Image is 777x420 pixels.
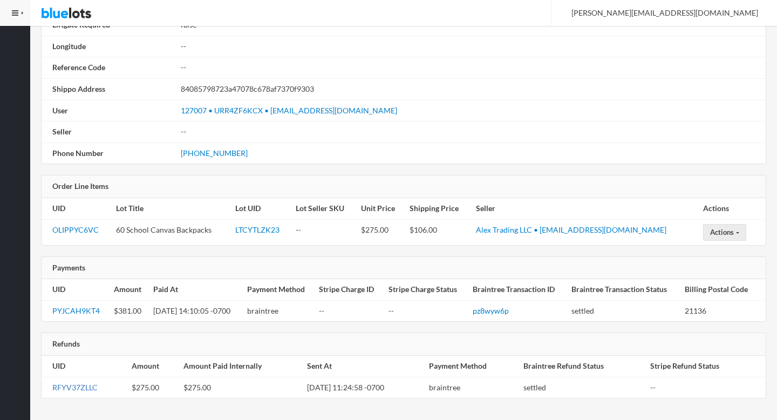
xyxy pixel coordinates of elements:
td: $381.00 [110,300,149,321]
th: Shipping Price [405,198,471,219]
th: UID [42,198,112,219]
a: Alex Trading LLC • [EMAIL_ADDRESS][DOMAIN_NAME] [476,225,666,234]
strong: Reference Code [52,63,105,72]
td: [DATE] 14:10:05 -0700 [149,300,242,321]
th: Braintree Transaction Status [567,279,680,300]
a: RFYV37ZLLC [52,383,98,392]
div: Order Line Items [42,175,766,198]
th: UID [42,279,110,300]
td: $106.00 [405,219,471,245]
th: Unit Price [357,198,405,219]
th: UID [42,356,127,377]
th: Actions [699,198,766,219]
div: Refunds [42,333,766,356]
th: Paid At [149,279,242,300]
td: $275.00 [127,377,179,398]
th: Stripe Charge Status [384,279,468,300]
td: -- [176,121,766,143]
span: [PERSON_NAME][EMAIL_ADDRESS][DOMAIN_NAME] [560,8,758,17]
th: Lot Seller SKU [291,198,357,219]
a: OLIPPYC6VC [52,225,99,234]
td: -- [384,300,468,321]
strong: Shippo Address [52,84,105,93]
a: pz8wyw6p [473,306,509,315]
strong: Seller [52,127,72,136]
td: -- [315,300,384,321]
td: 21136 [680,300,766,321]
td: $275.00 [179,377,303,398]
td: settled [519,377,646,398]
td: -- [176,36,766,57]
th: Billing Postal Code [680,279,766,300]
th: Payment Method [425,356,519,377]
th: Amount [127,356,179,377]
th: Seller [472,198,699,219]
td: braintree [425,377,519,398]
th: Stripe Charge ID [315,279,384,300]
strong: Longitude [52,42,86,51]
a: [PHONE_NUMBER] [181,148,248,158]
td: 84085798723a47078c678af7370f9303 [176,78,766,100]
th: Braintree Refund Status [519,356,646,377]
th: Stripe Refund Status [646,356,766,377]
td: 60 School Canvas Backpacks [112,219,231,245]
th: Lot Title [112,198,231,219]
a: LTCYTLZK23 [235,225,280,234]
td: -- [176,57,766,79]
button: Actions [703,224,746,241]
td: $275.00 [357,219,405,245]
a: 127007 • URR4ZF6KCX • [EMAIL_ADDRESS][DOMAIN_NAME] [181,106,397,115]
div: Payments [42,257,766,280]
td: -- [291,219,357,245]
td: -- [646,377,766,398]
th: Payment Method [243,279,315,300]
th: Sent At [303,356,425,377]
th: Lot UID [231,198,291,219]
td: settled [567,300,680,321]
th: Braintree Transaction ID [468,279,567,300]
th: Amount Paid Internally [179,356,303,377]
strong: User [52,106,68,115]
td: braintree [243,300,315,321]
td: [DATE] 11:24:58 -0700 [303,377,425,398]
a: PYJCAH9KT4 [52,306,100,315]
strong: Phone Number [52,148,104,158]
th: Amount [110,279,149,300]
